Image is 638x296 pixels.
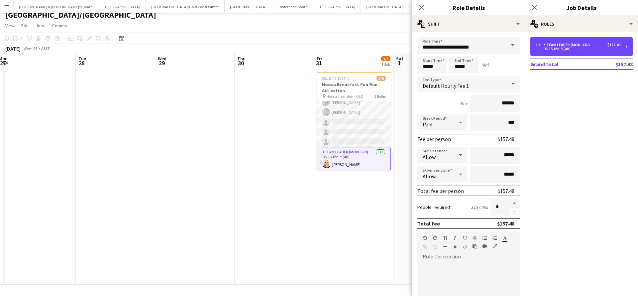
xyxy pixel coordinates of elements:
a: View [3,21,17,30]
button: Undo [423,235,427,241]
button: [GEOGRAPHIC_DATA] [361,0,408,13]
span: Wed [158,56,166,62]
span: Jobs [36,23,46,29]
button: Italic [453,235,457,241]
span: 30 [236,59,246,67]
button: Bold [443,235,447,241]
h3: Job Details [525,3,638,12]
span: 28 [77,59,86,67]
button: Redo [433,235,437,241]
button: Clear Formatting [453,244,457,249]
a: Comms [50,21,70,30]
a: Edit [19,21,32,30]
span: Week 44 [22,46,39,51]
button: Insert video [482,243,487,249]
span: 1 [395,59,403,67]
span: Allow [423,173,436,180]
button: Underline [463,235,467,241]
div: Total fee per person [417,188,464,194]
span: 3/6 [381,56,390,61]
button: [GEOGRAPHIC_DATA] [313,0,361,13]
span: Noosa Triathlon - QLD [326,94,364,99]
div: [DATE] [5,45,21,52]
h3: Noosa Breakfast Fun Run Activation [317,81,391,93]
div: Roles [525,16,638,32]
div: 05:15-09:15 (4h) [536,47,620,51]
span: Default Hourly Fee 1 [423,82,469,89]
app-card-role: Team Leader (Mon - Fri)1/105:15-09:15 (4h)[PERSON_NAME] [317,148,391,172]
span: 05:15-09:15 (4h) [322,76,349,81]
span: Comms [52,23,67,29]
div: 4h x [459,100,467,106]
span: Edit [21,23,29,29]
button: Ordered List [492,235,497,241]
span: Fri [317,56,322,62]
span: Tue [78,56,86,62]
div: 1 Job [381,62,390,67]
div: 1 x [536,43,544,47]
button: Conference Board [272,0,313,13]
div: $157.48 x [471,204,488,210]
button: Strikethrough [473,235,477,241]
button: Increase [509,199,520,208]
button: [PERSON_NAME] & [PERSON_NAME]'s Board [408,0,493,13]
app-job-card: 05:15-09:15 (4h)3/6Noosa Breakfast Fun Run Activation Noosa Triathlon - QLD2 RolesBrand Ambassado... [317,72,391,170]
span: 29 [157,59,166,67]
div: $157.48 [497,220,514,227]
button: Paste as plain text [473,243,477,249]
h3: Role Details [412,3,525,12]
div: $157.48 [498,188,514,194]
td: $157.48 [593,59,633,70]
h1: [GEOGRAPHIC_DATA]/[GEOGRAPHIC_DATA] [5,10,156,20]
span: Allow [423,154,436,160]
a: Jobs [33,21,48,30]
div: Shift [412,16,525,32]
app-card-role: Brand Ambassador ([PERSON_NAME])7I1A2/505:15-07:30 (2h15m)[PERSON_NAME][PERSON_NAME] [317,86,391,148]
td: Grand total [530,59,593,70]
div: (4h) [481,62,489,68]
span: Thu [237,56,246,62]
div: $157.48 [498,136,514,142]
button: Fullscreen [492,243,497,249]
div: Total fee [417,220,440,227]
label: People required [417,204,452,210]
span: 31 [316,59,322,67]
button: [GEOGRAPHIC_DATA] [98,0,146,13]
div: AEST [41,46,50,51]
button: Horizontal Line [443,244,447,249]
div: $157.48 [607,43,620,47]
span: Paid [423,121,432,128]
div: Fee per person [417,136,451,142]
span: 3/6 [376,76,386,81]
button: HTML Code [463,244,467,249]
div: Team Leader (Mon - Fri) [544,43,592,47]
button: [PERSON_NAME] & [PERSON_NAME]'s Board [14,0,98,13]
span: View [5,23,15,29]
span: Sat [396,56,403,62]
button: Unordered List [482,235,487,241]
button: [GEOGRAPHIC_DATA]/Gold Coast Winter [146,0,225,13]
button: [GEOGRAPHIC_DATA] [225,0,272,13]
button: Text Color [502,235,507,241]
span: 2 Roles [374,94,386,99]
